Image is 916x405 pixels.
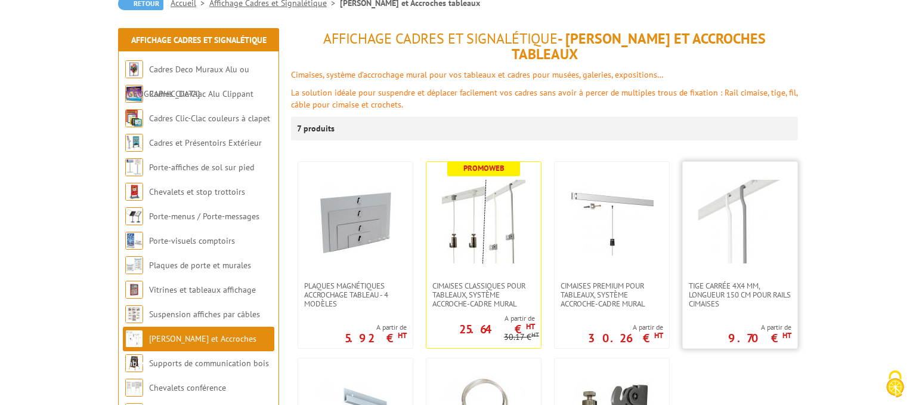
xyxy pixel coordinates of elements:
[149,235,235,246] a: Porte-visuels comptoirs
[570,180,654,263] img: Cimaises PREMIUM pour tableaux, système accroche-cadre mural
[125,305,143,323] img: Suspension affiches par câbles
[654,330,663,340] sup: HT
[125,134,143,152] img: Cadres et Présentoirs Extérieur
[526,321,535,332] sup: HT
[298,281,413,308] a: Plaques magnétiques accrochage tableau - 4 modèles
[555,281,669,308] a: Cimaises PREMIUM pour tableaux, système accroche-cadre mural
[149,113,270,124] a: Cadres Clic-Clac couleurs à clapet
[683,281,797,308] a: Tige carrée 4x4 mm, longueur 150 cm pour rails cimaises
[728,323,791,332] span: A partir de
[125,60,143,78] img: Cadres Deco Muraux Alu ou Bois
[125,379,143,397] img: Chevalets conférence
[459,326,535,333] p: 25.64 €
[426,281,541,308] a: Cimaises CLASSIQUES pour tableaux, système accroche-cadre mural
[149,88,253,99] a: Cadres Clic-Clac Alu Clippant
[125,183,143,201] img: Chevalets et stop trottoirs
[149,137,262,148] a: Cadres et Présentoirs Extérieur
[588,335,663,342] p: 30.26 €
[588,323,663,332] span: A partir de
[398,330,407,340] sup: HT
[291,87,797,110] font: La solution idéale pour suspendre et déplacer facilement vos cadres sans avoir à percer de multip...
[149,284,256,295] a: Vitrines et tableaux affichage
[782,330,791,340] sup: HT
[426,314,535,323] span: A partir de
[125,158,143,176] img: Porte-affiches de sol sur pied
[531,330,539,339] sup: HT
[149,309,260,320] a: Suspension affiches par câbles
[125,207,143,225] img: Porte-menus / Porte-messages
[689,281,791,308] span: Tige carrée 4x4 mm, longueur 150 cm pour rails cimaises
[291,69,664,80] font: Cimaises, système d’accrochage mural pour vos tableaux et cadres pour musées, galeries, expositions…
[149,260,251,271] a: Plaques de porte et murales
[504,333,539,342] p: 30.17 €
[345,335,407,342] p: 5.92 €
[345,323,407,332] span: A partir de
[149,358,269,369] a: Supports de communication bois
[728,335,791,342] p: 9.70 €
[291,31,798,63] h1: - [PERSON_NAME] et Accroches tableaux
[125,333,256,369] a: [PERSON_NAME] et Accroches tableaux
[131,35,267,45] a: Affichage Cadres et Signalétique
[149,211,259,222] a: Porte-menus / Porte-messages
[125,109,143,127] img: Cadres Clic-Clac couleurs à clapet
[432,281,535,308] span: Cimaises CLASSIQUES pour tableaux, système accroche-cadre mural
[125,232,143,250] img: Porte-visuels comptoirs
[874,364,916,405] button: Cookies (fenêtre modale)
[125,330,143,348] img: Cimaises et Accroches tableaux
[561,281,663,308] span: Cimaises PREMIUM pour tableaux, système accroche-cadre mural
[149,382,226,393] a: Chevalets conférence
[880,369,910,399] img: Cookies (fenêtre modale)
[125,281,143,299] img: Vitrines et tableaux affichage
[323,29,558,48] span: Affichage Cadres et Signalétique
[297,116,342,140] p: 7 produits
[304,281,407,308] span: Plaques magnétiques accrochage tableau - 4 modèles
[463,163,505,173] b: Promoweb
[314,180,397,263] img: Plaques magnétiques accrochage tableau - 4 modèles
[698,180,782,263] img: Tige carrée 4x4 mm, longueur 150 cm pour rails cimaises
[149,186,245,197] a: Chevalets et stop trottoirs
[125,256,143,274] img: Plaques de porte et murales
[442,180,525,263] img: Cimaises CLASSIQUES pour tableaux, système accroche-cadre mural
[125,64,249,99] a: Cadres Deco Muraux Alu ou [GEOGRAPHIC_DATA]
[149,162,254,173] a: Porte-affiches de sol sur pied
